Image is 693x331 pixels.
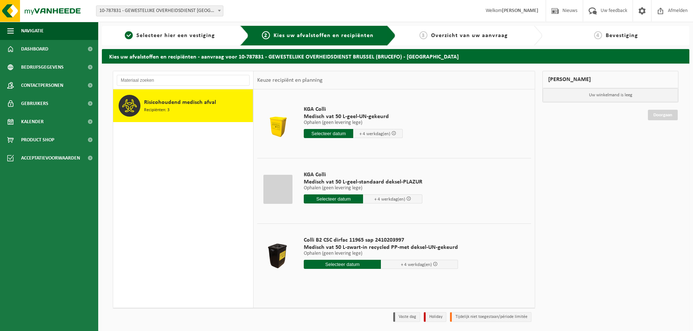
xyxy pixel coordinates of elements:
[105,31,234,40] a: 1Selecteer hier een vestiging
[606,33,638,39] span: Bevestiging
[431,33,508,39] span: Overzicht van uw aanvraag
[304,237,458,244] span: Colli B2 CSC dirfac 11965 sap 2410203997
[96,5,223,16] span: 10-787831 - GEWESTELIJKE OVERHEIDSDIENST BRUSSEL (BRUCEFO) - ANDERLECHT
[648,110,678,120] a: Doorgaan
[502,8,538,13] strong: [PERSON_NAME]
[125,31,133,39] span: 1
[359,132,390,136] span: + 4 werkdag(en)
[304,186,422,191] p: Ophalen (geen levering lege)
[304,244,458,251] span: Medisch vat 50 L-zwart-in recycled PP-met deksel-UN-gekeurd
[117,75,250,86] input: Materiaal zoeken
[401,262,432,267] span: + 4 werkdag(en)
[419,31,427,39] span: 3
[424,312,446,322] li: Holiday
[374,197,405,202] span: + 4 werkdag(en)
[21,76,63,94] span: Contactpersonen
[274,33,374,39] span: Kies uw afvalstoffen en recipiënten
[21,40,48,58] span: Dashboard
[96,6,223,16] span: 10-787831 - GEWESTELIJKE OVERHEIDSDIENST BRUSSEL (BRUCEFO) - ANDERLECHT
[304,120,403,125] p: Ophalen (geen levering lege)
[21,94,48,113] span: Gebruikers
[304,129,353,138] input: Selecteer datum
[102,49,689,63] h2: Kies uw afvalstoffen en recipiënten - aanvraag voor 10-787831 - GEWESTELIJKE OVERHEIDSDIENST BRUS...
[254,71,326,89] div: Keuze recipiënt en planning
[144,107,170,114] span: Recipiënten: 3
[136,33,215,39] span: Selecteer hier een vestiging
[393,312,420,322] li: Vaste dag
[21,58,64,76] span: Bedrijfsgegevens
[450,312,531,322] li: Tijdelijk niet toegestaan/période limitée
[21,22,44,40] span: Navigatie
[304,178,422,186] span: Medisch vat 50 L-geel-standaard deksel-PLAZUR
[262,31,270,39] span: 2
[21,149,80,167] span: Acceptatievoorwaarden
[144,98,216,107] span: Risicohoudend medisch afval
[304,171,422,178] span: KGA Colli
[542,71,678,88] div: [PERSON_NAME]
[304,194,363,203] input: Selecteer datum
[304,106,403,113] span: KGA Colli
[21,131,54,149] span: Product Shop
[304,113,403,120] span: Medisch vat 50 L-geel-UN-gekeurd
[543,88,678,102] p: Uw winkelmand is leeg
[113,89,253,122] button: Risicohoudend medisch afval Recipiënten: 3
[21,113,44,131] span: Kalender
[594,31,602,39] span: 4
[304,251,458,256] p: Ophalen (geen levering lege)
[304,260,381,269] input: Selecteer datum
